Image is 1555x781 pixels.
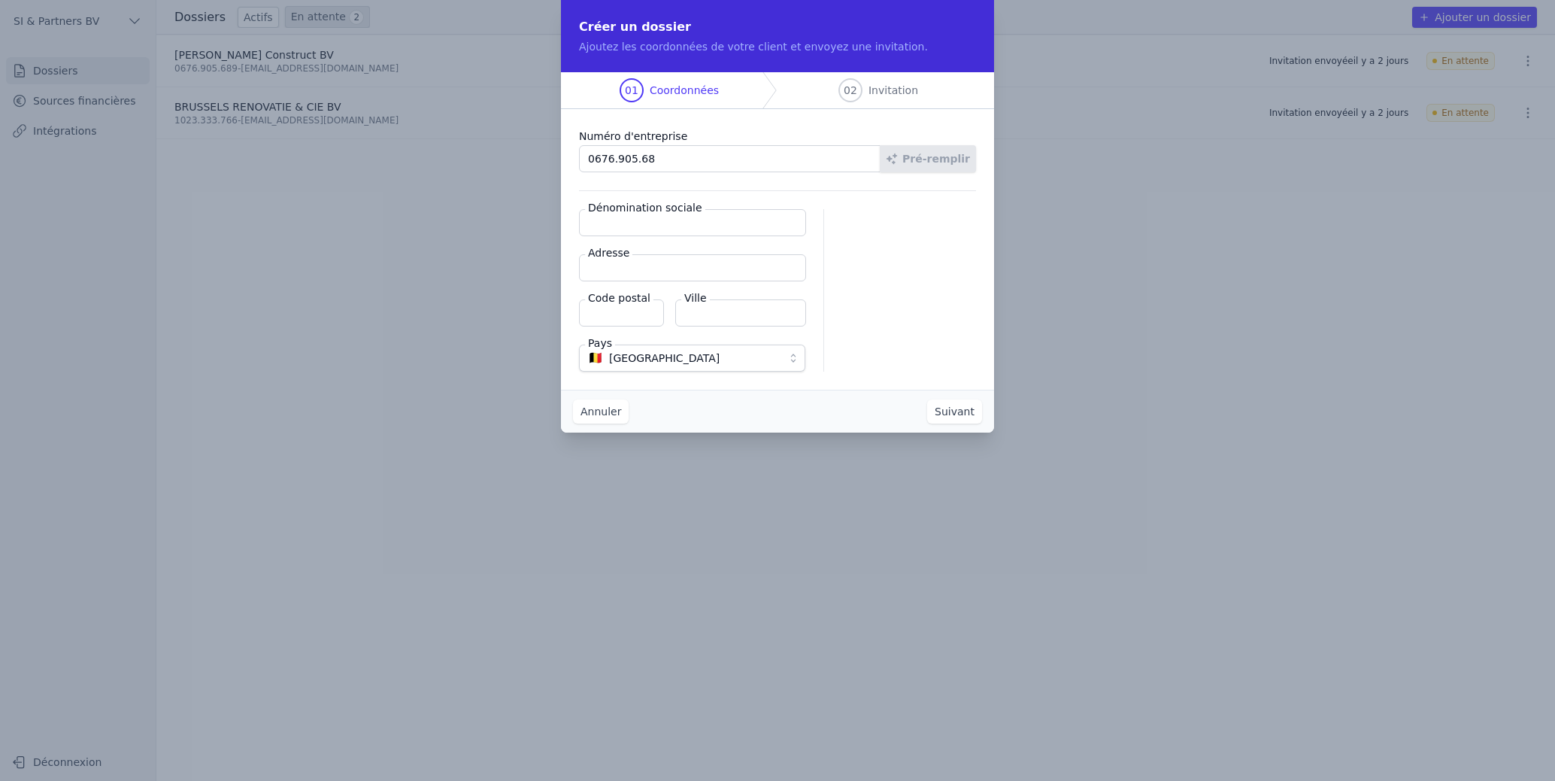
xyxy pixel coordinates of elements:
button: Pré-remplir [880,145,976,172]
span: 01 [625,83,638,98]
span: 02 [844,83,857,98]
label: Adresse [585,245,632,260]
span: 🇧🇪 [588,354,603,363]
label: Dénomination sociale [585,200,705,215]
label: Numéro d'entreprise [579,127,976,145]
label: Ville [681,290,710,305]
h2: Créer un dossier [579,18,976,36]
span: [GEOGRAPHIC_DATA] [609,349,720,367]
span: Coordonnées [650,83,719,98]
button: Suivant [927,400,982,424]
button: 🇧🇪 [GEOGRAPHIC_DATA] [579,345,805,372]
nav: Progress [561,72,994,109]
button: Annuler [573,400,629,424]
span: Invitation [868,83,918,98]
label: Code postal [585,290,653,305]
label: Pays [585,336,615,351]
p: Ajoutez les coordonnées de votre client et envoyez une invitation. [579,39,976,54]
